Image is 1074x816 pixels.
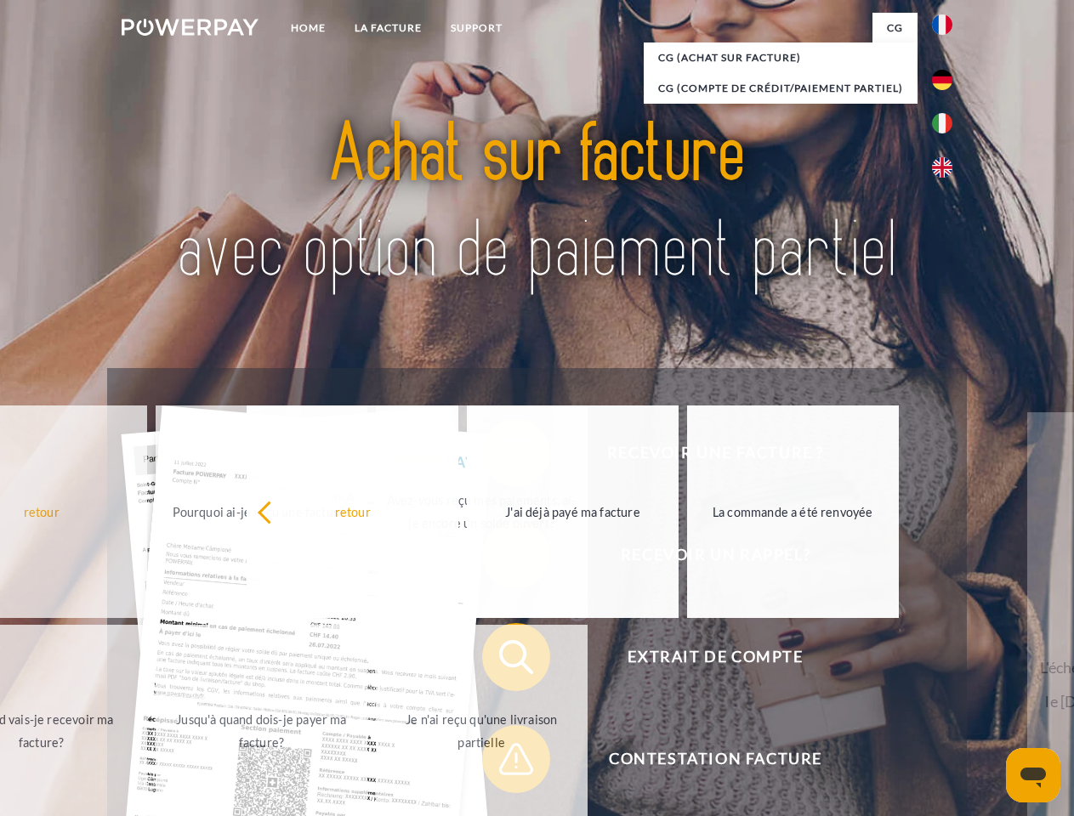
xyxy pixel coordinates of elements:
[257,500,448,523] div: retour
[122,19,259,36] img: logo-powerpay-white.svg
[162,82,912,326] img: title-powerpay_fr.svg
[932,14,952,35] img: fr
[932,157,952,178] img: en
[166,708,357,754] div: Jusqu'à quand dois-je payer ma facture?
[1006,748,1060,802] iframe: Bouton de lancement de la fenêtre de messagerie
[477,500,668,523] div: J'ai déjà payé ma facture
[166,500,357,523] div: Pourquoi ai-je reçu une facture?
[386,708,577,754] div: Je n'ai reçu qu'une livraison partielle
[507,623,923,691] span: Extrait de compte
[932,113,952,133] img: it
[482,623,924,691] button: Extrait de compte
[482,725,924,793] button: Contestation Facture
[932,70,952,90] img: de
[644,73,918,104] a: CG (Compte de crédit/paiement partiel)
[872,13,918,43] a: CG
[276,13,340,43] a: Home
[340,13,436,43] a: LA FACTURE
[697,500,889,523] div: La commande a été renvoyée
[507,725,923,793] span: Contestation Facture
[436,13,517,43] a: Support
[644,42,918,73] a: CG (achat sur facture)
